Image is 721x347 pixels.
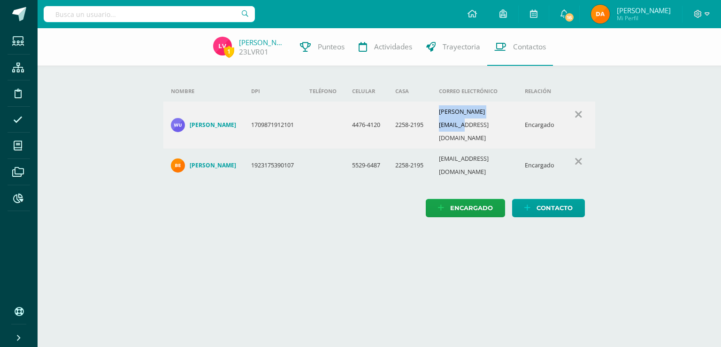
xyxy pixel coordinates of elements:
[537,199,573,217] span: Contacto
[388,81,431,102] th: Casa
[513,42,546,52] span: Contactos
[190,162,236,169] h4: [PERSON_NAME]
[345,81,388,102] th: Celular
[244,81,302,102] th: DPI
[244,149,302,182] td: 1923175390107
[450,199,493,217] span: Encargado
[318,42,345,52] span: Punteos
[163,81,244,102] th: Nombre
[431,149,517,182] td: [EMAIL_ADDRESS][DOMAIN_NAME]
[512,199,585,217] a: Contacto
[44,6,255,22] input: Busca un usuario...
[374,42,412,52] span: Actividades
[352,28,419,66] a: Actividades
[293,28,352,66] a: Punteos
[345,102,388,149] td: 4476-4120
[426,199,505,217] a: Encargado
[239,38,286,47] a: [PERSON_NAME]
[388,102,431,149] td: 2258-2195
[302,81,344,102] th: Teléfono
[517,149,562,182] td: Encargado
[564,12,575,23] span: 16
[443,42,480,52] span: Trayectoria
[224,46,234,57] span: 1
[239,47,268,57] a: 23LVR01
[171,158,185,173] img: 25da8234c2b77ee273d7c4cd28b86927.png
[345,149,388,182] td: 5529-6487
[388,149,431,182] td: 2258-2195
[591,5,610,24] img: 82a5943632aca8211823fb2e9800a6c1.png
[190,121,236,129] h4: [PERSON_NAME]
[213,37,232,55] img: 63d99853cab4c46038f6d5e6a91d147f.png
[419,28,487,66] a: Trayectoria
[171,158,237,173] a: [PERSON_NAME]
[431,81,517,102] th: Correo electrónico
[244,102,302,149] td: 1709871912101
[171,118,237,132] a: [PERSON_NAME]
[617,14,671,22] span: Mi Perfil
[517,102,562,149] td: Encargado
[487,28,553,66] a: Contactos
[517,81,562,102] th: Relación
[617,6,671,15] span: [PERSON_NAME]
[171,118,185,132] img: 78d0ef8cd2d49ac3a696a6eade64b95e.png
[431,102,517,149] td: [PERSON_NAME][EMAIL_ADDRESS][DOMAIN_NAME]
